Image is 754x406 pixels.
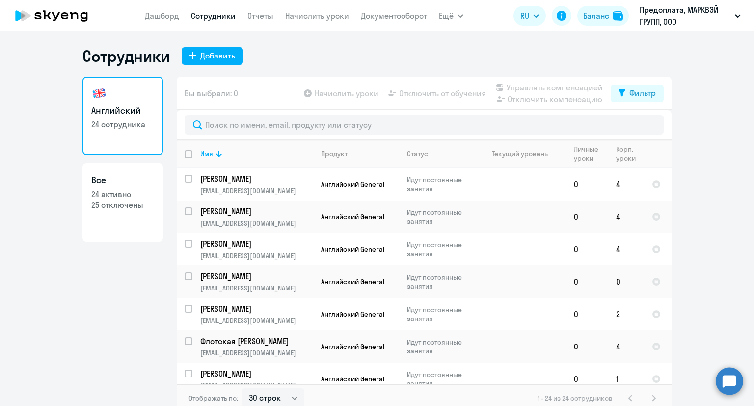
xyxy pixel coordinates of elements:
[407,273,474,290] p: Идут постоянные занятия
[608,265,644,298] td: 0
[321,149,348,158] div: Продукт
[566,363,608,395] td: 0
[611,85,664,102] button: Фильтр
[91,119,154,130] p: 24 сотрудника
[608,201,644,233] td: 4
[629,87,656,99] div: Фильтр
[608,233,644,265] td: 4
[613,11,623,21] img: balance
[200,271,313,282] a: [PERSON_NAME]
[200,50,235,61] div: Добавить
[200,251,313,260] p: [EMAIL_ADDRESS][DOMAIN_NAME]
[574,145,601,163] div: Личные уроки
[200,316,313,325] p: [EMAIL_ADDRESS][DOMAIN_NAME]
[566,298,608,330] td: 0
[566,201,608,233] td: 0
[616,145,644,163] div: Корп. уроки
[321,342,384,351] span: Английский General
[200,149,313,158] div: Имя
[182,47,243,65] button: Добавить
[200,219,313,228] p: [EMAIL_ADDRESS][DOMAIN_NAME]
[439,6,463,26] button: Ещё
[635,4,746,28] button: Предоплата, МАРКВЭЙ ГРУПП, ООО
[407,240,474,258] p: Идут постоянные занятия
[91,189,154,200] p: 24 активно
[577,6,629,26] button: Балансbalance
[188,394,238,403] span: Отображать по:
[200,206,311,217] p: [PERSON_NAME]
[520,10,529,22] span: RU
[407,338,474,355] p: Идут постоянные занятия
[321,277,384,286] span: Английский General
[200,238,311,249] p: [PERSON_NAME]
[191,11,236,21] a: Сотрудники
[608,330,644,363] td: 4
[82,163,163,242] a: Все24 активно25 отключены
[492,149,548,158] div: Текущий уровень
[321,375,384,383] span: Английский General
[608,363,644,395] td: 1
[200,336,311,347] p: Флотская [PERSON_NAME]
[200,284,313,292] p: [EMAIL_ADDRESS][DOMAIN_NAME]
[407,305,474,323] p: Идут постоянные занятия
[566,233,608,265] td: 0
[145,11,179,21] a: Дашборд
[407,208,474,226] p: Идут постоянные занятия
[640,4,731,28] p: Предоплата, МАРКВЭЙ ГРУПП, ООО
[247,11,273,21] a: Отчеты
[608,168,644,201] td: 4
[200,174,313,184] a: [PERSON_NAME]
[574,145,608,163] div: Личные уроки
[407,370,474,388] p: Идут постоянные занятия
[285,11,349,21] a: Начислить уроки
[608,298,644,330] td: 2
[200,186,313,195] p: [EMAIL_ADDRESS][DOMAIN_NAME]
[407,175,474,193] p: Идут постоянные занятия
[321,310,384,319] span: Английский General
[200,348,313,357] p: [EMAIL_ADDRESS][DOMAIN_NAME]
[566,168,608,201] td: 0
[439,10,454,22] span: Ещё
[616,145,637,163] div: Корп. уроки
[200,206,313,217] a: [PERSON_NAME]
[200,149,213,158] div: Имя
[82,46,170,66] h1: Сотрудники
[185,115,664,135] input: Поиск по имени, email, продукту или статусу
[321,245,384,254] span: Английский General
[321,212,384,221] span: Английский General
[321,180,384,189] span: Английский General
[91,104,154,117] h3: Английский
[321,149,399,158] div: Продукт
[200,271,311,282] p: [PERSON_NAME]
[200,174,311,184] p: [PERSON_NAME]
[361,11,427,21] a: Документооборот
[538,394,613,403] span: 1 - 24 из 24 сотрудников
[566,265,608,298] td: 0
[566,330,608,363] td: 0
[185,87,238,99] span: Вы выбрали: 0
[200,238,313,249] a: [PERSON_NAME]
[200,368,311,379] p: [PERSON_NAME]
[200,368,313,379] a: [PERSON_NAME]
[407,149,474,158] div: Статус
[200,336,313,347] a: Флотская [PERSON_NAME]
[91,174,154,187] h3: Все
[583,10,609,22] div: Баланс
[82,77,163,155] a: Английский24 сотрудника
[200,381,313,390] p: [EMAIL_ADDRESS][DOMAIN_NAME]
[200,303,311,314] p: [PERSON_NAME]
[91,86,107,101] img: english
[483,149,565,158] div: Текущий уровень
[513,6,546,26] button: RU
[91,200,154,210] p: 25 отключены
[407,149,428,158] div: Статус
[200,303,313,314] a: [PERSON_NAME]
